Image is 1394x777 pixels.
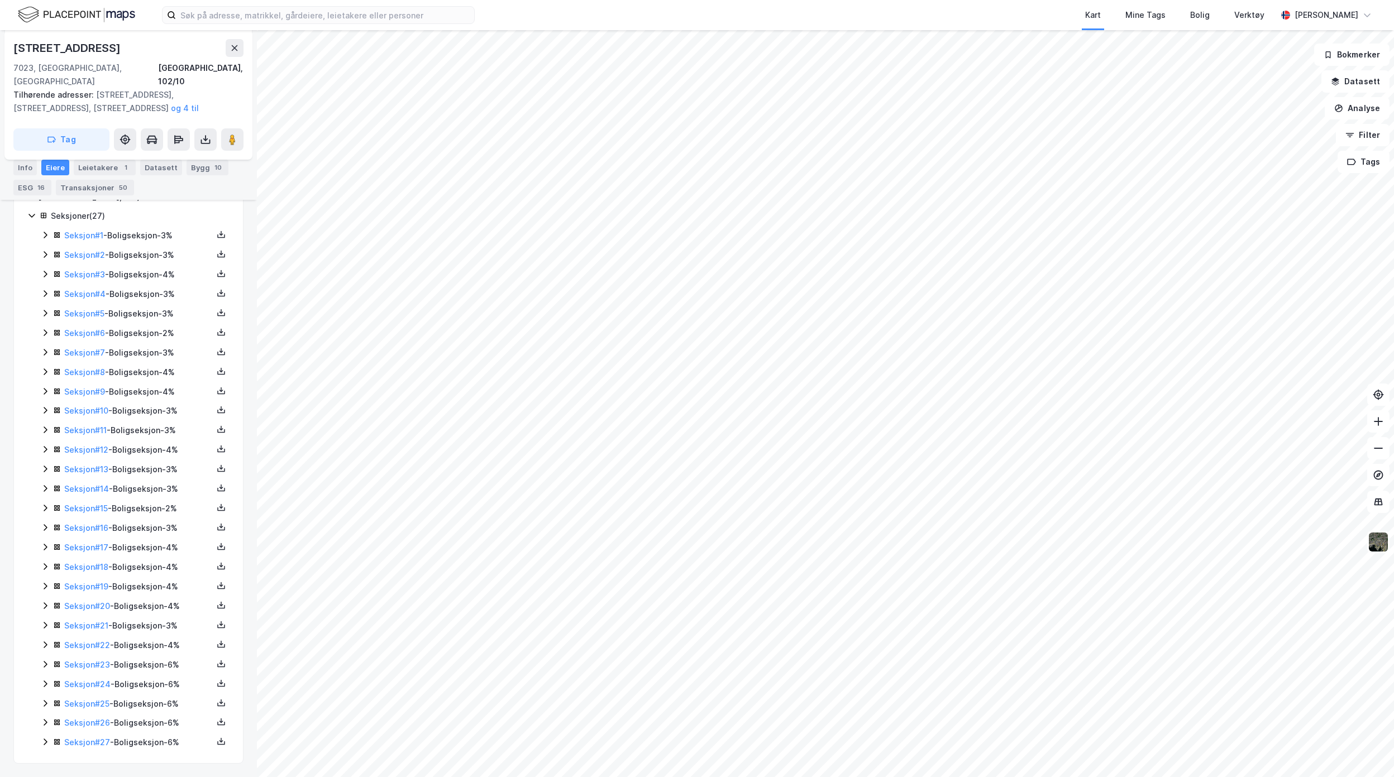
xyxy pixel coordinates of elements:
a: Seksjon#2 [64,250,105,260]
div: - Boligseksjon - 4% [64,560,213,574]
div: - Boligseksjon - 3% [64,248,213,262]
div: - Boligseksjon - 2% [64,327,213,340]
div: - Boligseksjon - 3% [64,463,213,476]
div: - Boligseksjon - 4% [64,639,213,652]
div: 16 [35,182,47,193]
div: Bygg [187,160,228,175]
div: - Boligseksjon - 4% [64,366,213,379]
div: - Boligseksjon - 6% [64,716,213,730]
div: - Boligseksjon - 3% [64,619,213,632]
div: - Boligseksjon - 4% [64,268,213,281]
div: ESG [13,180,51,195]
div: - Boligseksjon - 3% [64,482,213,496]
a: Seksjon#6 [64,328,105,338]
a: Seksjon#11 [64,425,107,435]
div: Kontrollprogram for chat [1338,723,1394,777]
div: Info [13,160,37,175]
a: Seksjon#27 [64,737,110,747]
button: Tags [1338,151,1390,173]
div: Leietakere [74,160,136,175]
div: Bolig [1190,8,1210,22]
a: Seksjon#4 [64,289,106,299]
div: [GEOGRAPHIC_DATA], 102/10 [158,61,244,88]
div: - Boligseksjon - 3% [64,521,213,535]
a: Seksjon#14 [64,484,109,493]
a: Seksjon#24 [64,679,111,689]
a: Seksjon#16 [64,523,108,533]
div: Datasett [140,160,182,175]
a: Seksjon#18 [64,562,108,572]
iframe: Chat Widget [1338,723,1394,777]
div: - Boligseksjon - 4% [64,541,213,554]
div: - Boligseksjon - 3% [64,307,213,320]
button: Filter [1336,124,1390,146]
a: Seksjon#5 [64,309,104,318]
div: - Boligseksjon - 4% [64,580,213,593]
div: 10 [212,162,224,173]
a: Seksjon#10 [64,406,108,415]
div: - Boligseksjon - 3% [64,424,213,437]
a: Seksjon#17 [64,543,108,552]
input: Søk på adresse, matrikkel, gårdeiere, leietakere eller personer [176,7,474,23]
a: Seksjon#9 [64,387,105,396]
a: Seksjon#1 [64,231,103,240]
a: Seksjon#25 [64,699,109,708]
img: 9k= [1368,531,1389,553]
div: [STREET_ADDRESS], [STREET_ADDRESS], [STREET_ADDRESS] [13,88,235,115]
div: - Boligseksjon - 4% [64,443,213,457]
div: - Boligseksjon - 3% [64,287,213,301]
div: Eiere [41,160,69,175]
div: Mine Tags [1125,8,1166,22]
div: - Boligseksjon - 2% [64,502,213,515]
a: Seksjon#12 [64,445,108,454]
a: Seksjon#19 [64,582,108,591]
div: Verktøy [1234,8,1264,22]
a: Seksjon#3 [64,270,105,279]
img: logo.f888ab2527a4732fd821a326f86c7f29.svg [18,5,135,25]
a: Seksjon#8 [64,367,105,377]
a: Seksjon#26 [64,718,110,727]
button: Tag [13,128,109,151]
button: Datasett [1321,70,1390,93]
div: - Boligseksjon - 4% [64,599,213,613]
div: - Boligseksjon - 6% [64,678,213,691]
div: [PERSON_NAME] [1295,8,1358,22]
a: Seksjon#13 [64,464,108,474]
div: - Boligseksjon - 3% [64,404,213,418]
a: Seksjon#20 [64,601,110,611]
div: 1 [120,162,131,173]
div: - Boligseksjon - 6% [64,736,213,749]
div: - Boligseksjon - 6% [64,697,213,711]
div: Transaksjoner [56,180,134,195]
div: - Boligseksjon - 3% [64,229,213,242]
div: 50 [117,182,130,193]
div: - Boligseksjon - 4% [64,385,213,399]
div: [STREET_ADDRESS] [13,39,123,57]
a: Seksjon#7 [64,348,105,357]
button: Analyse [1325,97,1390,119]
div: Seksjoner ( 27 ) [51,209,230,223]
a: Seksjon#22 [64,640,110,650]
div: - Boligseksjon - 6% [64,658,213,672]
a: Seksjon#15 [64,503,108,513]
div: 7023, [GEOGRAPHIC_DATA], [GEOGRAPHIC_DATA] [13,61,158,88]
span: Tilhørende adresser: [13,90,96,99]
button: Bokmerker [1314,44,1390,66]
div: Kart [1085,8,1101,22]
a: Seksjon#21 [64,621,108,630]
a: Seksjon#23 [64,660,110,669]
div: - Boligseksjon - 3% [64,346,213,359]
